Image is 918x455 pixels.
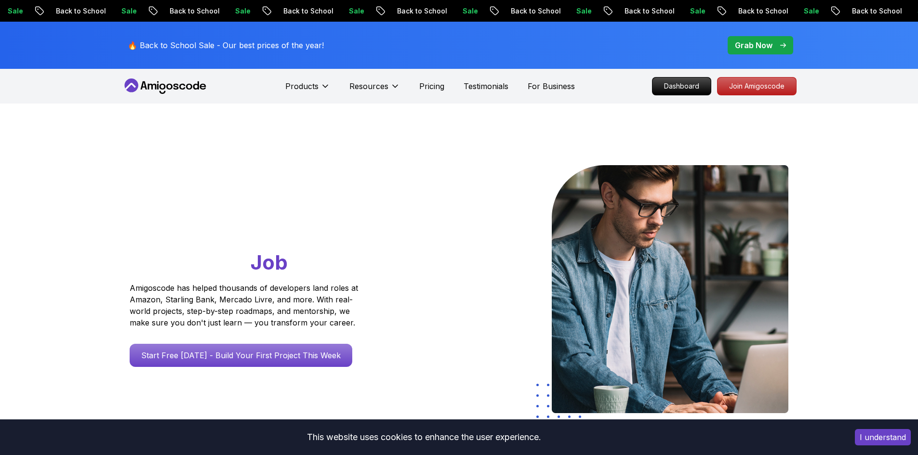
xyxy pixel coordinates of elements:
p: Resources [349,80,388,92]
p: Amigoscode has helped thousands of developers land roles at Amazon, Starling Bank, Mercado Livre,... [130,282,361,328]
a: Pricing [419,80,444,92]
p: Dashboard [652,78,711,95]
p: Back to School [493,6,559,16]
h1: Go From Learning to Hired: Master Java, Spring Boot & Cloud Skills That Get You the [130,165,395,276]
p: Sale [786,6,817,16]
button: Resources [349,80,400,100]
p: Grab Now [735,39,772,51]
p: Back to School [607,6,672,16]
p: Back to School [38,6,104,16]
span: Job [251,250,288,274]
p: Sale [217,6,248,16]
p: Sale [331,6,362,16]
a: For Business [528,80,575,92]
p: Join Amigoscode [718,78,796,95]
a: Dashboard [652,77,711,95]
a: Start Free [DATE] - Build Your First Project This Week [130,344,352,367]
button: Accept cookies [855,429,911,445]
button: Products [285,80,330,100]
div: This website uses cookies to enhance the user experience. [7,427,840,448]
p: Sale [559,6,589,16]
p: Back to School [379,6,445,16]
p: Sale [104,6,134,16]
p: Sale [445,6,476,16]
p: 🔥 Back to School Sale - Our best prices of the year! [128,39,324,51]
p: Back to School [266,6,331,16]
p: Products [285,80,319,92]
p: Back to School [152,6,217,16]
p: Sale [672,6,703,16]
p: Back to School [720,6,786,16]
p: Back to School [834,6,900,16]
a: Testimonials [464,80,508,92]
img: hero [552,165,788,413]
a: Join Amigoscode [717,77,797,95]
